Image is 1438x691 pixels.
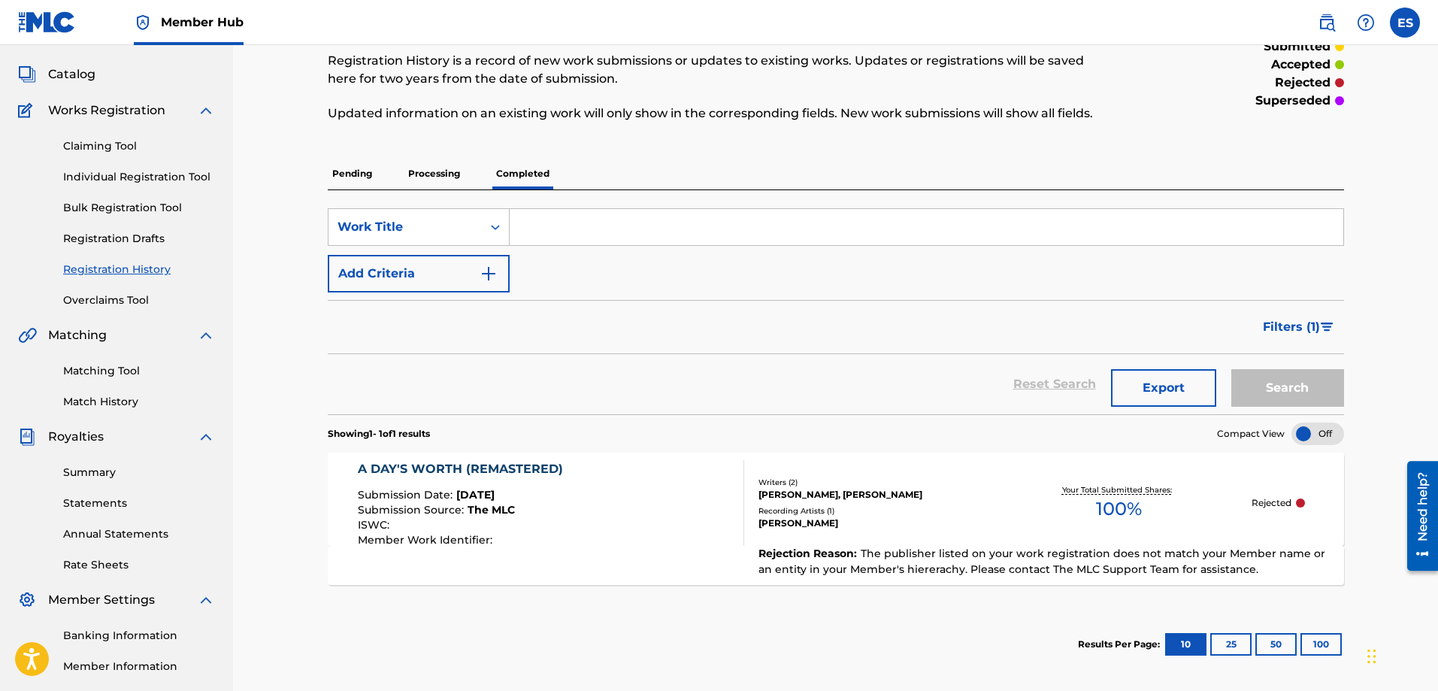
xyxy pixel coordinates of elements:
[48,591,155,609] span: Member Settings
[63,200,215,216] a: Bulk Registration Tool
[63,169,215,185] a: Individual Registration Tool
[1271,56,1331,74] p: accepted
[48,326,107,344] span: Matching
[358,533,496,547] span: Member Work Identifier :
[18,326,37,344] img: Matching
[1096,496,1142,523] span: 100 %
[48,428,104,446] span: Royalties
[48,102,165,120] span: Works Registration
[161,14,244,31] span: Member Hub
[63,138,215,154] a: Claiming Tool
[18,65,95,83] a: CatalogCatalog
[338,218,473,236] div: Work Title
[1078,638,1164,651] p: Results Per Page:
[1318,14,1336,32] img: search
[480,265,498,283] img: 9d2ae6d4665cec9f34b9.svg
[1321,323,1334,332] img: filter
[1255,92,1331,110] p: superseded
[404,158,465,189] p: Processing
[1357,14,1375,32] img: help
[197,428,215,446] img: expand
[134,14,152,32] img: Top Rightsholder
[328,427,430,441] p: Showing 1 - 1 of 1 results
[456,488,495,502] span: [DATE]
[1062,484,1176,496] p: Your Total Submitted Shares:
[63,526,215,542] a: Annual Statements
[1263,318,1320,336] span: Filters ( 1 )
[1264,38,1331,56] p: submitted
[1275,74,1331,92] p: rejected
[492,158,554,189] p: Completed
[1300,633,1342,656] button: 100
[1255,633,1297,656] button: 50
[63,292,215,308] a: Overclaims Tool
[197,102,215,120] img: expand
[1351,8,1381,38] div: Help
[1252,496,1291,510] p: Rejected
[1254,308,1344,346] button: Filters (1)
[63,363,215,379] a: Matching Tool
[758,547,1325,576] span: The publisher listed on your work registration does not match your Member name or an entity in yo...
[63,262,215,277] a: Registration History
[18,591,36,609] img: Member Settings
[63,394,215,410] a: Match History
[1363,619,1438,691] iframe: Chat Widget
[63,465,215,480] a: Summary
[1312,8,1342,38] a: Public Search
[328,453,1344,585] a: A DAY'S WORTH (REMASTERED)Submission Date:[DATE]Submission Source:The MLCISWC:Member Work Identif...
[1367,634,1376,679] div: Drag
[328,208,1344,414] form: Search Form
[1165,633,1206,656] button: 10
[758,477,985,488] div: Writers ( 2 )
[63,231,215,247] a: Registration Drafts
[18,11,76,33] img: MLC Logo
[468,503,515,517] span: The MLC
[758,547,861,560] span: Rejection Reason :
[358,460,571,478] div: A DAY'S WORTH (REMASTERED)
[758,517,985,530] div: [PERSON_NAME]
[18,102,38,120] img: Works Registration
[63,496,215,511] a: Statements
[1111,369,1216,407] button: Export
[48,65,95,83] span: Catalog
[358,518,393,532] span: ISWC :
[197,591,215,609] img: expand
[63,628,215,644] a: Banking Information
[18,428,36,446] img: Royalties
[1396,456,1438,577] iframe: Resource Center
[358,503,468,517] span: Submission Source :
[358,488,456,502] span: Submission Date :
[1390,8,1420,38] div: User Menu
[328,158,377,189] p: Pending
[328,255,510,292] button: Add Criteria
[1217,427,1285,441] span: Compact View
[758,505,985,517] div: Recording Artists ( 1 )
[18,29,109,47] a: SummarySummary
[197,326,215,344] img: expand
[328,52,1110,88] p: Registration History is a record of new work submissions or updates to existing works. Updates or...
[63,557,215,573] a: Rate Sheets
[328,105,1110,123] p: Updated information on an existing work will only show in the corresponding fields. New work subm...
[63,659,215,674] a: Member Information
[18,65,36,83] img: Catalog
[758,488,985,502] div: [PERSON_NAME], [PERSON_NAME]
[1210,633,1252,656] button: 25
